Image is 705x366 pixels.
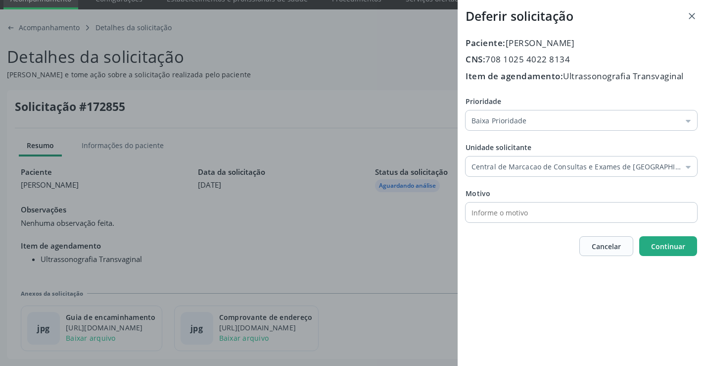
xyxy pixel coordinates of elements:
[466,203,680,222] input: Informe o motivo
[466,70,697,83] div: Ultrassonografia Transvaginal
[639,236,697,256] button: Continuar
[592,241,621,252] span: Cancelar
[466,110,697,130] input: Selecione uma prioridade
[651,242,685,251] span: Continuar
[466,8,573,25] h3: Deferir solicitação
[466,53,697,66] div: 708 1025 4022 8134
[466,142,531,153] span: Unidade solicitante
[466,70,563,82] span: Item de agendamento:
[466,37,697,50] div: [PERSON_NAME]
[579,236,633,256] button: Cancelar
[466,189,491,198] span: Motivo
[466,53,485,65] span: CNS:
[466,157,697,176] input: Selecione uma unidade
[466,96,501,106] span: Prioridade
[466,37,506,49] span: Paciente:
